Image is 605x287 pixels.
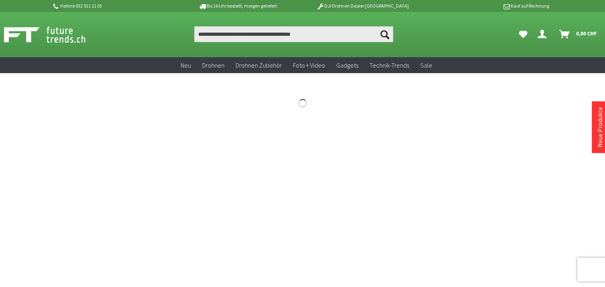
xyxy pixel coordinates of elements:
[52,1,176,11] p: Hotline 032 511 11 03
[202,61,224,69] span: Drohnen
[364,57,415,74] a: Technik-Trends
[596,107,604,147] a: Neue Produkte
[425,1,549,11] p: Kauf auf Rechnung
[336,61,358,69] span: Gadgets
[377,26,393,42] button: Suchen
[576,27,597,40] span: 0,00 CHF
[420,61,432,69] span: Sale
[556,26,601,42] a: Warenkorb
[293,61,325,69] span: Foto + Video
[515,26,531,42] a: Meine Favoriten
[230,57,287,74] a: Drohnen Zubehör
[194,26,393,42] input: Produkt, Marke, Kategorie, EAN, Artikelnummer…
[4,25,103,45] img: Shop Futuretrends - zur Startseite wechseln
[369,61,409,69] span: Technik-Trends
[176,1,300,11] p: Bis 16 Uhr bestellt, morgen geliefert.
[175,57,197,74] a: Neu
[535,26,553,42] a: Dein Konto
[415,57,438,74] a: Sale
[181,61,191,69] span: Neu
[331,57,364,74] a: Gadgets
[287,57,331,74] a: Foto + Video
[236,61,282,69] span: Drohnen Zubehör
[301,1,425,11] p: DJI Drohnen Dealer [GEOGRAPHIC_DATA]
[197,57,230,74] a: Drohnen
